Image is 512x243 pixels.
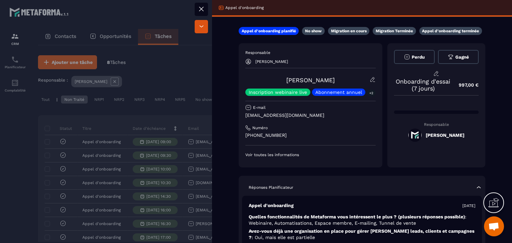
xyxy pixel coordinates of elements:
p: Inscription webinaire live [249,90,307,95]
p: Responsable [245,50,376,55]
p: [DATE] [462,203,475,208]
p: Responsable [394,122,479,127]
p: +2 [367,90,376,97]
span: Perdu [412,55,425,60]
a: [PERSON_NAME] [286,77,335,84]
p: [EMAIL_ADDRESS][DOMAIN_NAME] [245,112,376,119]
p: No show [305,28,322,34]
p: Appel d'onboarding [225,5,264,10]
p: Réponses Planificateur [249,185,293,190]
button: Perdu [394,50,435,64]
p: E-mail [253,105,266,110]
button: Gagné [438,50,479,64]
p: 997,00 € [452,79,479,92]
p: Migration Terminée [376,28,413,34]
p: Appel d’onboarding terminée [422,28,479,34]
h5: [PERSON_NAME] [426,132,464,138]
p: Avez-vous déjà une organisation en place pour gérer [PERSON_NAME] leads, clients et campagnes ? [249,228,475,241]
p: Appel d’onboarding planifié [242,28,296,34]
p: [PHONE_NUMBER] [245,132,376,138]
p: Appel d'onboarding [249,202,294,209]
a: Ouvrir le chat [484,216,504,236]
p: Voir toutes les informations [245,152,376,157]
p: Numéro [252,125,268,130]
p: Abonnement annuel [315,90,362,95]
p: Onboarding d'essai (7 jours) [394,78,452,92]
p: Quelles fonctionnalités de Metaforma vous intéressent le plus ? (plusieurs réponses possible) [249,214,475,226]
span: Gagné [455,55,469,60]
span: : Oui, mais elle est partielle [252,235,315,240]
p: Migration en cours [331,28,367,34]
p: [PERSON_NAME] [255,59,288,64]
